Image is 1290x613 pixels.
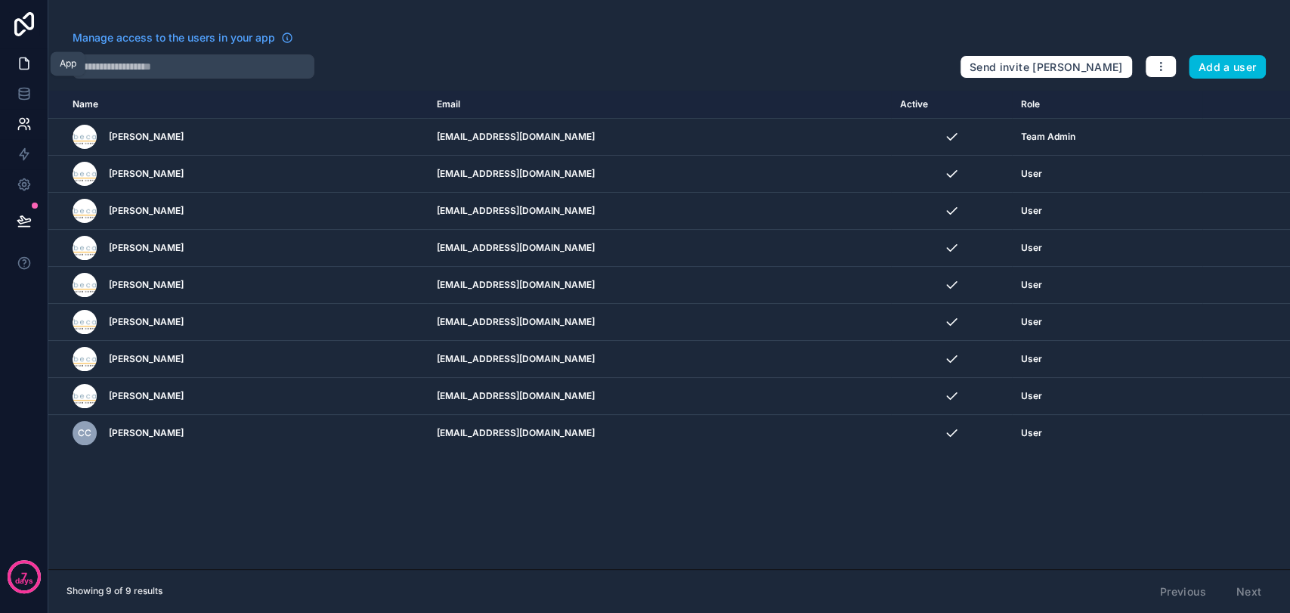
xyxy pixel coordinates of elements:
span: User [1021,316,1042,328]
span: Showing 9 of 9 results [67,585,162,597]
th: Active [891,91,1012,119]
span: [PERSON_NAME] [109,168,184,180]
span: [PERSON_NAME] [109,390,184,402]
span: [PERSON_NAME] [109,131,184,143]
span: User [1021,390,1042,402]
span: User [1021,427,1042,439]
p: 7 [21,569,27,584]
span: [PERSON_NAME] [109,205,184,217]
div: App [60,57,76,70]
th: Role [1012,91,1202,119]
td: [EMAIL_ADDRESS][DOMAIN_NAME] [428,341,891,378]
td: [EMAIL_ADDRESS][DOMAIN_NAME] [428,156,891,193]
td: [EMAIL_ADDRESS][DOMAIN_NAME] [428,415,891,452]
p: days [15,575,33,587]
td: [EMAIL_ADDRESS][DOMAIN_NAME] [428,193,891,230]
span: User [1021,168,1042,180]
span: Manage access to the users in your app [73,30,275,45]
td: [EMAIL_ADDRESS][DOMAIN_NAME] [428,267,891,304]
button: Send invite [PERSON_NAME] [960,55,1133,79]
span: User [1021,353,1042,365]
span: User [1021,205,1042,217]
span: [PERSON_NAME] [109,427,184,439]
span: User [1021,279,1042,291]
a: Manage access to the users in your app [73,30,293,45]
span: [PERSON_NAME] [109,353,184,365]
td: [EMAIL_ADDRESS][DOMAIN_NAME] [428,230,891,267]
span: [PERSON_NAME] [109,242,184,254]
span: User [1021,242,1042,254]
span: [PERSON_NAME] [109,316,184,328]
th: Email [428,91,891,119]
td: [EMAIL_ADDRESS][DOMAIN_NAME] [428,119,891,156]
span: CC [78,427,91,439]
td: [EMAIL_ADDRESS][DOMAIN_NAME] [428,378,891,415]
span: Team Admin [1021,131,1075,143]
td: [EMAIL_ADDRESS][DOMAIN_NAME] [428,304,891,341]
div: scrollable content [48,91,1290,569]
th: Name [48,91,428,119]
button: Add a user [1189,55,1267,79]
span: [PERSON_NAME] [109,279,184,291]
